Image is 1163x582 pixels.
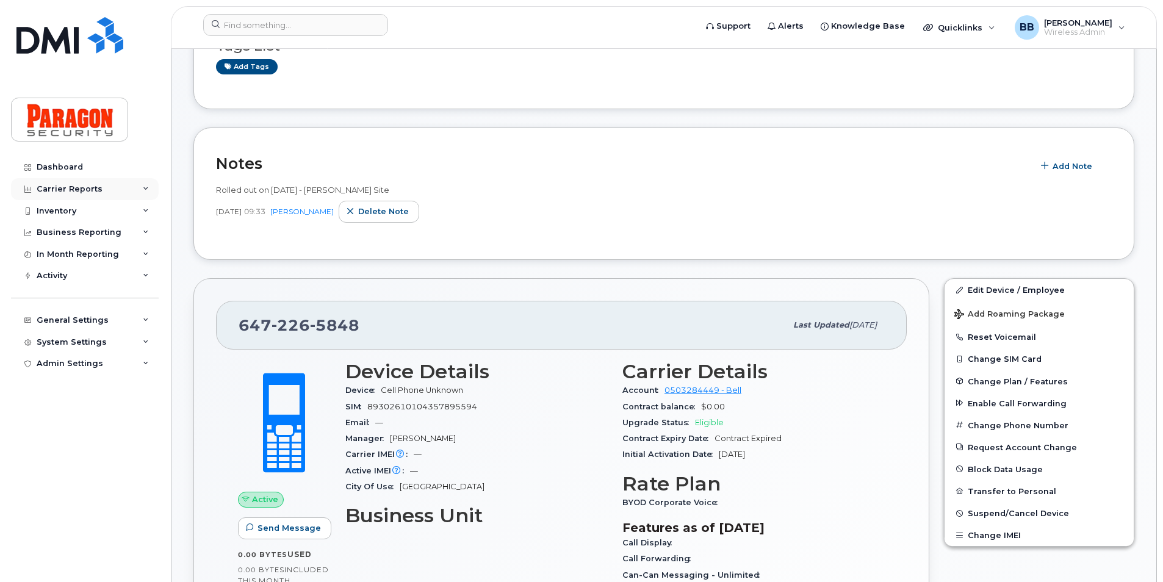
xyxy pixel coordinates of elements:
[345,418,375,427] span: Email
[701,402,725,411] span: $0.00
[968,509,1069,518] span: Suspend/Cancel Device
[216,38,1112,54] h3: Tags List
[345,450,414,459] span: Carrier IMEI
[400,482,484,491] span: [GEOGRAPHIC_DATA]
[622,361,885,383] h3: Carrier Details
[945,502,1134,524] button: Suspend/Cancel Device
[954,309,1065,321] span: Add Roaming Package
[622,402,701,411] span: Contract balance
[968,376,1068,386] span: Change Plan / Features
[945,480,1134,502] button: Transfer to Personal
[622,418,695,427] span: Upgrade Status
[945,436,1134,458] button: Request Account Change
[345,505,608,526] h3: Business Unit
[622,386,664,395] span: Account
[238,550,287,559] span: 0.00 Bytes
[622,570,766,580] span: Can-Can Messaging - Unlimited
[622,473,885,495] h3: Rate Plan
[310,316,359,334] span: 5848
[622,498,724,507] span: BYOD Corporate Voice
[345,361,608,383] h3: Device Details
[915,15,1004,40] div: Quicklinks
[216,206,242,217] span: [DATE]
[831,20,905,32] span: Knowledge Base
[345,482,400,491] span: City Of Use
[945,348,1134,370] button: Change SIM Card
[410,466,418,475] span: —
[358,206,409,217] span: Delete note
[345,434,390,443] span: Manager
[945,326,1134,348] button: Reset Voicemail
[1033,155,1103,177] button: Add Note
[793,320,849,329] span: Last updated
[216,59,278,74] a: Add tags
[778,20,804,32] span: Alerts
[287,550,312,559] span: used
[759,14,812,38] a: Alerts
[1020,20,1034,35] span: BB
[1044,18,1112,27] span: [PERSON_NAME]
[257,522,321,534] span: Send Message
[345,386,381,395] span: Device
[622,538,678,547] span: Call Display
[238,566,284,574] span: 0.00 Bytes
[968,398,1067,408] span: Enable Call Forwarding
[390,434,456,443] span: [PERSON_NAME]
[812,14,913,38] a: Knowledge Base
[695,418,724,427] span: Eligible
[716,20,751,32] span: Support
[945,370,1134,392] button: Change Plan / Features
[945,414,1134,436] button: Change Phone Number
[1044,27,1112,37] span: Wireless Admin
[622,554,697,563] span: Call Forwarding
[622,520,885,535] h3: Features as of [DATE]
[345,466,410,475] span: Active IMEI
[719,450,745,459] span: [DATE]
[945,392,1134,414] button: Enable Call Forwarding
[375,418,383,427] span: —
[238,517,331,539] button: Send Message
[715,434,782,443] span: Contract Expired
[216,154,1027,173] h2: Notes
[244,206,265,217] span: 09:33
[945,458,1134,480] button: Block Data Usage
[1006,15,1134,40] div: Barb Burling
[270,207,334,216] a: [PERSON_NAME]
[938,23,982,32] span: Quicklinks
[339,201,419,223] button: Delete note
[1053,160,1092,172] span: Add Note
[367,402,477,411] span: 89302610104357895594
[945,279,1134,301] a: Edit Device / Employee
[664,386,741,395] a: 0503284449 - Bell
[849,320,877,329] span: [DATE]
[945,524,1134,546] button: Change IMEI
[239,316,359,334] span: 647
[622,434,715,443] span: Contract Expiry Date
[203,14,388,36] input: Find something...
[272,316,310,334] span: 226
[216,185,389,195] span: Rolled out on [DATE] - [PERSON_NAME] Site
[945,301,1134,326] button: Add Roaming Package
[622,450,719,459] span: Initial Activation Date
[252,494,278,505] span: Active
[381,386,463,395] span: Cell Phone Unknown
[414,450,422,459] span: —
[697,14,759,38] a: Support
[345,402,367,411] span: SIM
